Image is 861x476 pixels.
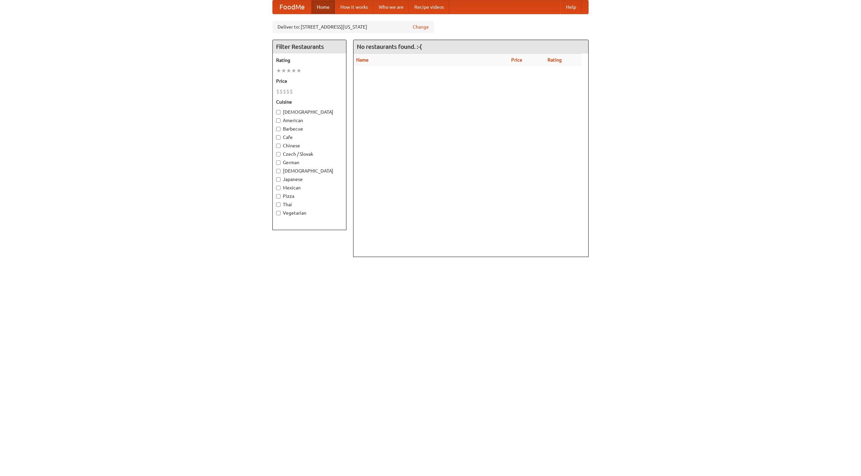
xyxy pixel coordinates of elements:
input: Mexican [276,186,280,190]
h4: Filter Restaurants [273,40,346,53]
input: [DEMOGRAPHIC_DATA] [276,169,280,173]
input: Chinese [276,144,280,148]
input: Japanese [276,177,280,182]
li: $ [279,88,283,95]
a: Name [356,57,369,63]
label: [DEMOGRAPHIC_DATA] [276,168,343,174]
label: Mexican [276,184,343,191]
li: $ [283,88,286,95]
li: $ [276,88,279,95]
label: [DEMOGRAPHIC_DATA] [276,109,343,115]
a: Who we are [373,0,409,14]
a: Recipe videos [409,0,449,14]
a: Change [413,24,429,30]
a: Price [511,57,522,63]
input: German [276,160,280,165]
label: Japanese [276,176,343,183]
a: FoodMe [273,0,311,14]
li: ★ [281,67,286,74]
li: ★ [286,67,291,74]
input: Vegetarian [276,211,280,215]
h5: Cuisine [276,99,343,105]
li: ★ [291,67,296,74]
label: Barbecue [276,125,343,132]
li: $ [286,88,290,95]
a: Rating [548,57,562,63]
label: Vegetarian [276,210,343,216]
li: ★ [276,67,281,74]
label: Cafe [276,134,343,141]
label: Thai [276,201,343,208]
input: Czech / Slovak [276,152,280,156]
li: ★ [296,67,301,74]
input: American [276,118,280,123]
ng-pluralize: No restaurants found. :-( [357,43,422,50]
a: Home [311,0,335,14]
label: Czech / Slovak [276,151,343,157]
input: Barbecue [276,127,280,131]
label: American [276,117,343,124]
label: Pizza [276,193,343,199]
input: Pizza [276,194,280,198]
h5: Rating [276,57,343,64]
h5: Price [276,78,343,84]
a: Help [561,0,582,14]
input: Thai [276,203,280,207]
label: German [276,159,343,166]
li: $ [290,88,293,95]
div: Deliver to: [STREET_ADDRESS][US_STATE] [272,21,434,33]
input: [DEMOGRAPHIC_DATA] [276,110,280,114]
input: Cafe [276,135,280,140]
a: How it works [335,0,373,14]
label: Chinese [276,142,343,149]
